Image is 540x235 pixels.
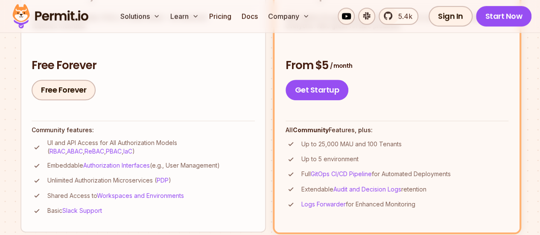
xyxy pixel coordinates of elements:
[379,8,418,25] a: 5.4k
[333,186,401,193] a: Audit and Decision Logs
[47,191,184,200] p: Shared Access to
[286,126,509,134] h4: All Features, plus:
[301,185,426,194] p: Extendable retention
[393,11,412,21] span: 5.4k
[47,161,220,170] p: Embeddable (e.g., User Management)
[117,8,163,25] button: Solutions
[47,176,171,185] p: Unlimited Authorization Microservices ( )
[293,126,329,133] strong: Community
[32,80,96,100] a: Free Forever
[123,148,132,155] a: IaC
[62,207,102,214] a: Slack Support
[311,170,372,177] a: GitOps CI/CD Pipeline
[97,192,184,199] a: Workspaces and Environments
[301,155,359,163] p: Up to 5 environment
[265,8,313,25] button: Company
[286,80,349,100] a: Get Startup
[206,8,235,25] a: Pricing
[32,58,255,73] h3: Free Forever
[106,148,122,155] a: PBAC
[330,61,352,70] span: / month
[167,8,202,25] button: Learn
[67,148,83,155] a: ABAC
[301,200,346,208] a: Logs Forwarder
[157,177,169,184] a: PDP
[47,139,255,156] p: UI and API Access for All Authorization Models ( , , , , )
[301,140,402,148] p: Up to 25,000 MAU and 100 Tenants
[83,162,150,169] a: Authorization Interfaces
[286,58,509,73] h3: From $5
[47,206,102,215] p: Basic
[301,170,451,178] p: Full for Automated Deployments
[301,200,415,209] p: for Enhanced Monitoring
[238,8,261,25] a: Docs
[50,148,65,155] a: RBAC
[476,6,532,26] a: Start Now
[85,148,104,155] a: ReBAC
[9,2,92,31] img: Permit logo
[429,6,473,26] a: Sign In
[32,126,255,134] h4: Community features:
